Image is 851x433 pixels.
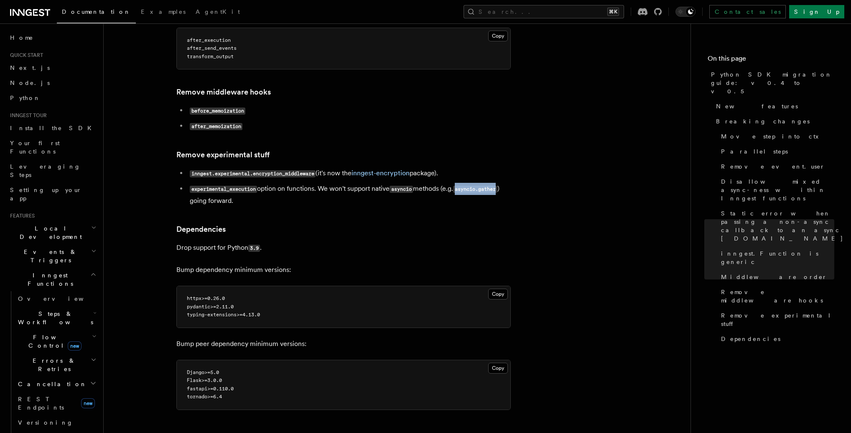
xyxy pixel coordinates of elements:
span: Remove middleware hooks [721,288,834,305]
span: inngest.Function is generic [721,249,834,266]
span: Errors & Retries [15,356,91,373]
a: inngest-encryption [352,169,410,177]
a: Dependencies [176,223,226,235]
span: REST Endpoints [18,396,64,411]
button: Copy [488,289,508,300]
span: Disallow mixed async-ness within Inngest functions [721,177,834,202]
span: Python [10,95,41,101]
code: httpx>=0.26.0 pydantic>=2.11.0 typing-extensions>=4.13.0 [187,295,260,318]
code: inngest.experimental.encryption_middleware [190,170,316,177]
span: Overview [18,295,104,302]
button: Flow Controlnew [15,330,98,353]
h4: On this page [708,54,834,67]
button: Toggle dark mode [675,7,696,17]
a: Python [7,90,98,105]
a: Node.js [7,75,98,90]
span: Dependencies [721,335,780,343]
a: Remove experimental stuff [718,308,834,331]
button: Local Development [7,221,98,244]
a: Documentation [57,3,136,23]
a: REST Endpointsnew [15,392,98,415]
a: Static error when passing a non-async callback to an async [DOMAIN_NAME] [718,206,834,246]
kbd: ⌘K [607,8,619,16]
span: Local Development [7,224,91,241]
span: Python SDK migration guide: v0.4 to v0.5 [711,70,834,95]
span: Documentation [62,8,131,15]
span: Leveraging Steps [10,163,81,178]
span: Next.js [10,64,50,71]
span: Setting up your app [10,187,82,202]
a: Overview [15,291,98,306]
span: Quick start [7,52,43,59]
span: new [81,398,95,408]
span: Remove experimental stuff [721,311,834,328]
a: Remove event.user [718,159,834,174]
a: Remove middleware hooks [176,86,271,98]
code: asyncio [390,186,413,193]
span: Static error when passing a non-async callback to an async [DOMAIN_NAME] [721,209,843,243]
span: Versioning [18,419,73,426]
code: before_memoization [190,108,245,115]
span: New features [716,102,798,110]
a: Move step into ctx [718,129,834,144]
p: Bump dependency minimum versions: [176,264,511,276]
span: Parallel steps [721,147,788,156]
a: Parallel steps [718,144,834,159]
code: after_execution after_send_events transform_output [187,37,237,59]
a: inngest.Function is generic [718,246,834,269]
code: asyncio.gather [453,186,497,193]
span: Breaking changes [716,117,810,126]
span: Features [7,213,35,219]
a: Versioning [15,415,98,430]
a: Breaking changes [713,114,834,129]
a: Disallow mixed async-ness within Inngest functions [718,174,834,206]
code: after_memoization [190,123,242,130]
span: Remove event.user [721,162,825,171]
a: Remove experimental stuff [176,149,270,161]
span: Middleware order [721,273,827,281]
span: Install the SDK [10,125,97,131]
span: Inngest tour [7,112,47,119]
a: Leveraging Steps [7,159,98,182]
a: New features [713,99,834,114]
a: AgentKit [191,3,245,23]
span: Flow Control [15,333,92,350]
button: Copy [488,363,508,374]
span: new [68,341,82,351]
button: Errors & Retries [15,353,98,377]
span: Steps & Workflows [15,310,93,326]
span: Examples [141,8,186,15]
a: Next.js [7,60,98,75]
a: Examples [136,3,191,23]
button: Events & Triggers [7,244,98,268]
button: Inngest Functions [7,268,98,291]
span: Cancellation [15,380,87,388]
p: Drop support for Python . [176,242,511,254]
a: Your first Functions [7,136,98,159]
li: option on functions. We won't support native methods (e.g. ) going forward. [187,183,511,207]
a: Python SDK migration guide: v0.4 to v0.5 [708,67,834,99]
span: Events & Triggers [7,248,91,264]
code: Django>=5.0 Flask>=3.0.0 fastapi>=0.110.0 tornado>=6.4 [187,369,234,400]
button: Cancellation [15,377,98,392]
span: Your first Functions [10,140,60,155]
span: Node.js [10,79,50,86]
button: Search...⌘K [464,5,624,18]
button: Steps & Workflows [15,306,98,330]
span: Move step into ctx [721,132,824,141]
a: Setting up your app [7,182,98,206]
a: Sign Up [789,5,844,18]
a: Home [7,30,98,45]
code: 3.9 [248,245,260,252]
a: Remove middleware hooks [718,284,834,308]
a: Dependencies [718,331,834,346]
a: Install the SDK [7,120,98,136]
span: Inngest Functions [7,271,90,288]
li: (it's now the package). [187,167,511,179]
p: Bump peer dependency minimum versions: [176,338,511,350]
code: experimental_execution [190,186,257,193]
button: Copy [488,31,508,41]
a: Contact sales [709,5,786,18]
a: Middleware order [718,269,834,284]
span: Home [10,33,33,42]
